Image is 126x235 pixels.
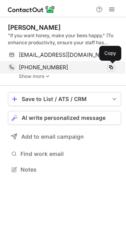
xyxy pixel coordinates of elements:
[8,111,121,125] button: AI write personalized message
[8,23,61,31] div: [PERSON_NAME]
[20,150,118,157] span: Find work email
[21,134,84,140] span: Add to email campaign
[22,115,106,121] span: AI write personalized message
[8,92,121,106] button: save-profile-one-click
[8,130,121,144] button: Add to email campaign
[8,32,121,46] div: "If you want honey, make your bees happy." (To enhance productivity, ensure your staff has everyt...
[8,164,121,175] button: Notes
[19,51,109,58] span: [EMAIL_ADDRESS][DOMAIN_NAME]
[19,64,68,71] span: [PHONE_NUMBER]
[20,166,118,173] span: Notes
[19,74,121,79] a: Show more
[22,96,107,102] div: Save to List / ATS / CRM
[8,5,55,14] img: ContactOut v5.3.10
[8,148,121,159] button: Find work email
[45,74,50,79] img: -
